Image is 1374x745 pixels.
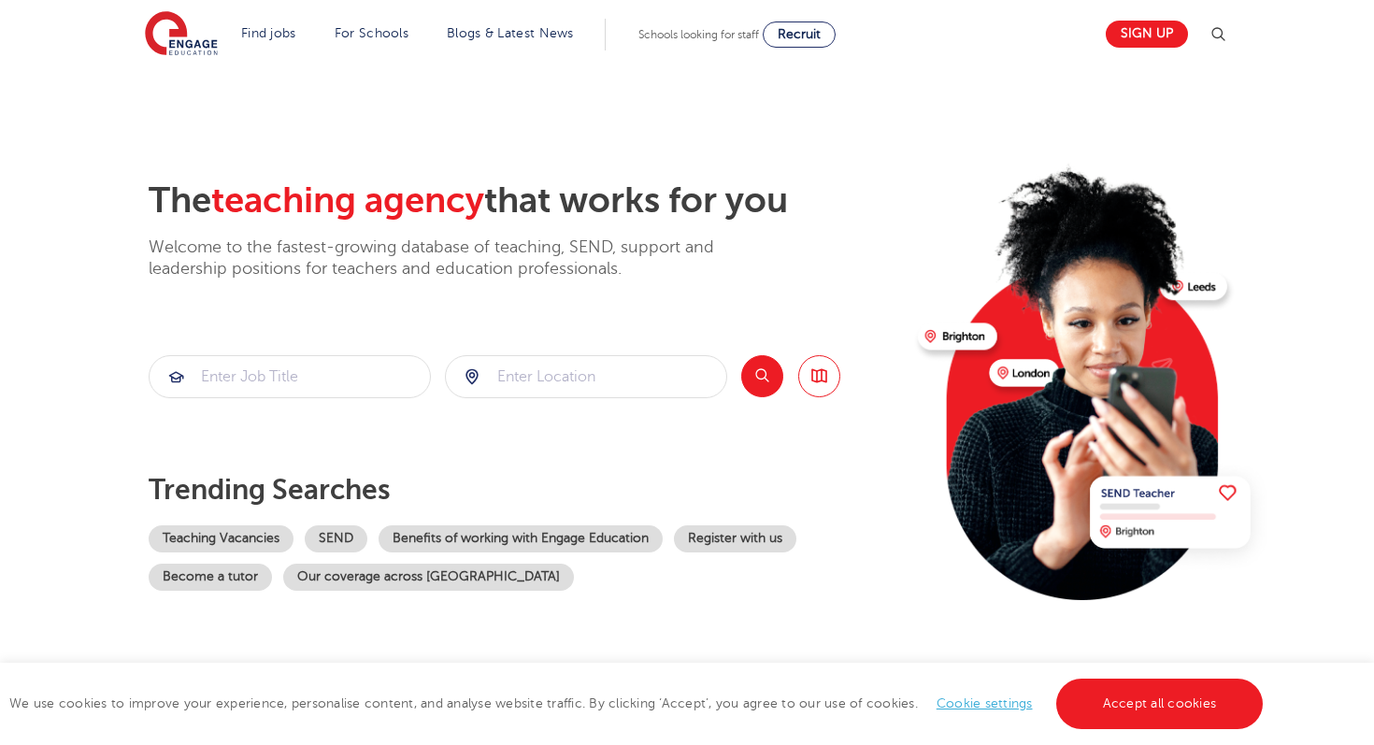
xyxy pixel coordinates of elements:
[763,21,836,48] a: Recruit
[149,236,766,280] p: Welcome to the fastest-growing database of teaching, SEND, support and leadership positions for t...
[149,564,272,591] a: Become a tutor
[149,473,903,507] p: Trending searches
[149,525,293,552] a: Teaching Vacancies
[150,356,430,397] input: Submit
[1106,21,1188,48] a: Sign up
[241,26,296,40] a: Find jobs
[445,355,727,398] div: Submit
[283,564,574,591] a: Our coverage across [GEOGRAPHIC_DATA]
[149,355,431,398] div: Submit
[937,696,1033,710] a: Cookie settings
[778,27,821,41] span: Recruit
[674,525,796,552] a: Register with us
[149,179,903,222] h2: The that works for you
[211,180,484,221] span: teaching agency
[741,355,783,397] button: Search
[1056,679,1264,729] a: Accept all cookies
[145,11,218,58] img: Engage Education
[9,696,1267,710] span: We use cookies to improve your experience, personalise content, and analyse website traffic. By c...
[379,525,663,552] a: Benefits of working with Engage Education
[335,26,408,40] a: For Schools
[447,26,574,40] a: Blogs & Latest News
[305,525,367,552] a: SEND
[638,28,759,41] span: Schools looking for staff
[446,356,726,397] input: Submit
